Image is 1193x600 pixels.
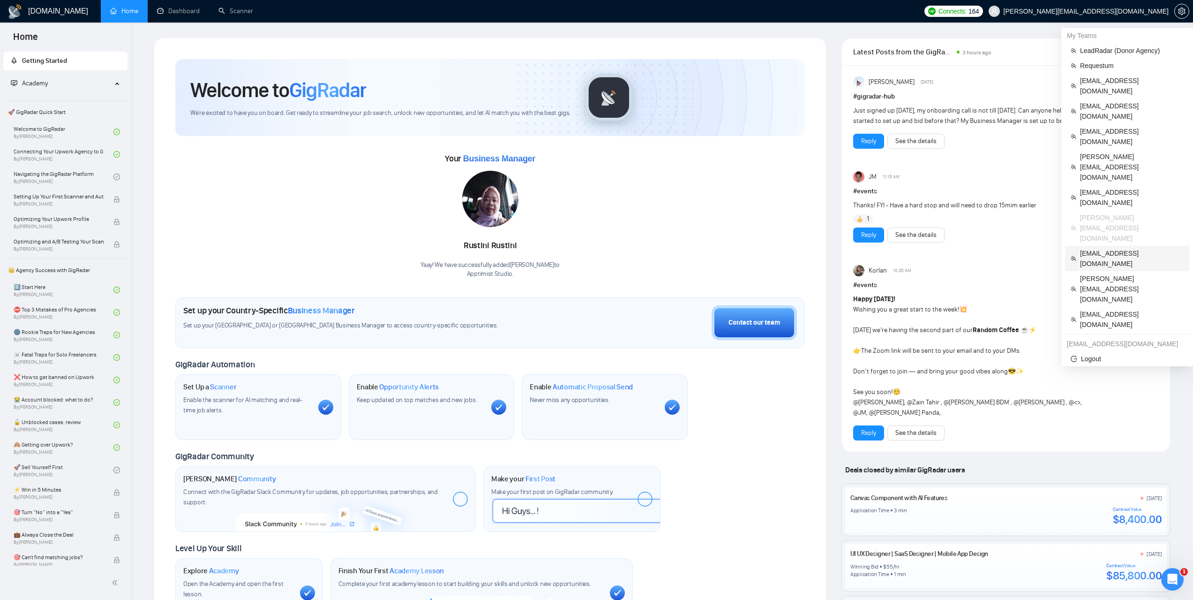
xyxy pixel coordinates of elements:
a: 🔓 Unblocked cases: reviewBy[PERSON_NAME] [14,415,113,435]
a: 😭 Account blocked: what to do?By[PERSON_NAME] [14,392,113,413]
span: [PERSON_NAME][EMAIL_ADDRESS][DOMAIN_NAME] [1080,213,1184,243]
img: 1699272466416-IMG-20231025-WA0010.jpg [462,171,518,227]
div: My Teams [1061,28,1193,43]
div: Rustini Rustini [420,238,560,254]
a: See the details [895,428,937,438]
span: Connect with the GigRadar Slack Community for updates, job opportunities, partnerships, and support. [183,488,438,506]
span: lock [113,196,120,203]
span: Home [6,30,45,50]
a: 🙈 Getting over Upwork?By[PERSON_NAME] [14,437,113,458]
span: LeadRadar (Donor Agency) [1080,46,1184,56]
iframe: Intercom live chat [1161,568,1184,591]
span: logout [1071,356,1077,362]
a: Welcome to GigRadarBy[PERSON_NAME] [14,122,113,142]
span: 10:35 AM [893,266,911,275]
span: Level Up Your Skill [175,543,241,554]
span: Business Manager [463,154,535,163]
div: Thanks! FYI - Have a hard stop and will need to drop 15mim earlier [853,200,1097,211]
span: Logout [1071,354,1184,364]
span: check-circle [113,129,120,135]
span: First Post [525,474,555,484]
span: Complete your first academy lesson to start building your skills and unlock new opportunities. [338,580,591,588]
a: ☠️ Fatal Traps for Solo FreelancersBy[PERSON_NAME] [14,347,113,368]
span: team [1071,286,1076,292]
span: [PERSON_NAME][EMAIL_ADDRESS][DOMAIN_NAME] [1080,273,1184,304]
span: 💥 [959,305,967,313]
span: Optimizing and A/B Testing Your Scanner for Better Results [14,237,104,246]
span: GigRadar Automation [175,359,255,370]
span: team [1071,108,1076,114]
span: team [1071,83,1076,89]
strong: Random Coffee [973,326,1019,334]
div: Application Time [850,570,889,578]
div: 1 min [894,570,906,578]
a: homeHome [110,7,138,15]
span: By [PERSON_NAME] [14,539,104,545]
img: JM [853,171,864,182]
h1: # events [853,280,1159,290]
span: Make your first post on GigRadar community. [491,488,613,496]
div: $85,800.00 [1106,569,1162,583]
span: Academy [22,79,48,87]
span: Academy Lesson [390,566,444,576]
img: gigradar-logo.png [585,74,632,121]
span: By [PERSON_NAME] [14,224,104,229]
div: Winning Bid [850,563,878,570]
span: ☺️ [893,388,900,396]
a: Reply [861,230,876,240]
h1: Set up your Country-Specific [183,305,355,316]
h1: Make your [491,474,555,484]
span: By [PERSON_NAME] [14,517,104,523]
div: $ [883,563,886,570]
img: upwork-logo.png [928,8,936,15]
span: check-circle [113,444,120,451]
span: check-circle [113,377,120,383]
span: lock [113,557,120,563]
span: By [PERSON_NAME] [14,201,104,207]
span: Optimizing Your Upwork Profile [14,214,104,224]
span: Korlan [869,266,887,276]
img: slackcommunity-bg.png [236,488,415,532]
div: Yaay! We have successfully added [PERSON_NAME] to [420,261,560,279]
a: setting [1174,8,1189,15]
span: 164 [968,6,979,16]
span: [EMAIL_ADDRESS][DOMAIN_NAME] [1080,126,1184,147]
span: team [1071,317,1076,322]
span: 1 [1180,568,1188,576]
span: Latest Posts from the GigRadar Community [853,46,953,58]
button: See the details [887,425,945,441]
span: Requestum [1080,61,1184,71]
span: lock [113,489,120,496]
span: team [1071,63,1076,68]
a: See the details [895,230,937,240]
a: Connecting Your Upwork Agency to GigRadarBy[PERSON_NAME] [14,144,113,165]
div: Just signed up [DATE], my onboarding call is not till [DATE]. Can anyone help me to get started t... [853,106,1097,126]
img: Korlan [853,265,864,276]
a: 1️⃣ Start HereBy[PERSON_NAME] [14,280,113,300]
h1: # events [853,186,1159,197]
span: 3 hours ago [962,49,991,56]
a: searchScanner [218,7,253,15]
span: 🎯 Turn “No” into a “Yes” [14,508,104,517]
span: user [991,8,998,15]
a: Navigating the GigRadar PlatformBy[PERSON_NAME] [14,167,113,187]
span: GigRadar Community [175,451,254,462]
span: We're excited to have you on board. Get ready to streamline your job search, unlock new opportuni... [190,109,570,118]
span: Your [445,153,535,164]
button: Contact our team [712,305,797,340]
h1: # gigradar-hub [853,91,1159,102]
h1: Finish Your First [338,566,444,576]
div: [DATE] [1147,550,1162,558]
a: 🌚 Rookie Traps for New AgenciesBy[PERSON_NAME] [14,325,113,345]
h1: [PERSON_NAME] [183,474,276,484]
span: check-circle [113,399,120,406]
span: ✨ [1016,367,1024,375]
span: check-circle [113,332,120,338]
span: 😎 [1008,367,1016,375]
span: [EMAIL_ADDRESS][DOMAIN_NAME] [1080,76,1184,96]
span: fund-projection-screen [11,80,17,86]
span: [DATE] [921,78,933,86]
span: team [1071,48,1076,53]
span: [PERSON_NAME][EMAIL_ADDRESS][DOMAIN_NAME] [1080,152,1184,182]
p: Apptimist Studio . [420,270,560,279]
